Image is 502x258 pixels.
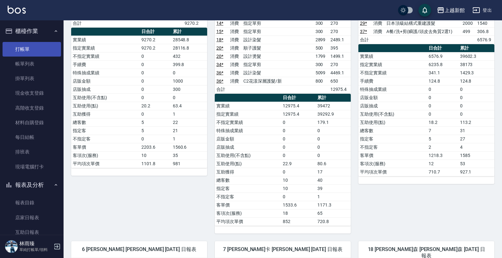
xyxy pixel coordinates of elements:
td: 0 [171,69,207,77]
td: 實業績 [358,52,427,60]
td: 設計染髮 [242,69,314,77]
td: 18 [281,209,316,217]
td: 消費 [228,19,242,27]
td: 消費 [228,69,242,77]
td: 17 [316,168,351,176]
td: 927.1 [458,168,494,176]
td: 0 [458,93,494,102]
td: 指定實業績 [215,110,281,118]
td: 特殊抽成業績 [215,126,281,135]
td: 平均項次單價 [358,168,427,176]
td: 9270.2 [140,44,171,52]
td: 不指定客 [71,135,140,143]
td: 1560.6 [171,143,207,151]
td: 432 [171,52,207,60]
a: 打帳單 [3,42,61,57]
th: 累計 [171,28,207,36]
td: 981 [171,160,207,168]
td: 0 [140,85,171,93]
td: 179.1 [316,118,351,126]
td: 80.6 [316,160,351,168]
td: 10 [140,151,171,160]
td: 0 [281,118,316,126]
a: 店家日報表 [3,210,61,225]
td: 38173 [458,60,494,69]
td: 0 [140,52,171,60]
td: 1218.3 [427,151,458,160]
td: 39472 [316,102,351,110]
img: Logo [8,6,26,14]
a: 每日結帳 [3,130,61,145]
td: 實業績 [71,36,140,44]
table: a dense table [215,94,351,226]
table: a dense table [71,28,207,168]
button: save [418,4,431,17]
td: 499 [461,27,476,36]
td: 12975.4 [329,85,351,93]
td: 4 [458,143,494,151]
td: 12 [427,160,458,168]
td: 指定客 [71,126,140,135]
td: 300 [314,60,329,69]
td: 指定單剪 [242,27,314,36]
td: 客單價 [215,201,281,209]
td: 39292.9 [316,110,351,118]
td: 53 [458,160,494,168]
td: 客項次(服務) [71,151,140,160]
td: 270 [329,27,351,36]
td: 124.8 [458,77,494,85]
td: 特殊抽成業績 [71,69,140,77]
td: 650 [329,77,351,85]
td: 852 [281,217,316,226]
td: 40 [316,176,351,184]
td: 2489.1 [329,36,351,44]
button: 櫃檯作業 [3,23,61,39]
a: 現金收支登錄 [3,86,61,100]
button: 登出 [470,4,494,16]
a: 帳單列表 [3,57,61,71]
td: 0 [281,193,316,201]
td: 35 [171,151,207,160]
td: 不指定實業績 [358,69,427,77]
a: 掛單列表 [3,71,61,86]
td: 22.9 [281,160,316,168]
a: 高階收支登錄 [3,101,61,115]
td: 39 [316,184,351,193]
td: 270 [329,19,351,27]
td: 店販金額 [358,93,427,102]
td: 平均項次單價 [215,217,281,226]
th: 日合計 [281,94,316,102]
td: 客單價 [358,151,427,160]
td: 0 [458,102,494,110]
td: 0 [281,135,316,143]
td: 設計燙髮 [242,52,314,60]
span: 6 [PERSON_NAME] [PERSON_NAME] [DATE] 日報表 [79,246,200,253]
img: Person [5,240,18,253]
td: 306.8 [476,27,494,36]
th: 累計 [458,44,494,52]
td: 124.8 [427,77,458,85]
a: 排班表 [3,145,61,159]
td: 消費 [372,27,385,36]
td: 設計染髮 [242,36,314,44]
p: 單純打帳單/領料 [19,247,52,253]
td: 店販抽成 [215,143,281,151]
td: 互助使用(不含點) [71,93,140,102]
a: 現場電腦打卡 [3,160,61,174]
td: 指定客 [358,135,427,143]
td: 特殊抽成業績 [358,85,427,93]
td: 22 [171,118,207,126]
td: 5 [140,126,171,135]
td: 1533.6 [281,201,316,209]
h5: 林雨臻 [19,241,52,247]
td: 互助使用(點) [215,160,281,168]
td: 手續費 [71,60,140,69]
td: 10 [281,176,316,184]
td: 1 [171,110,207,118]
td: 6235.8 [427,60,458,69]
td: 21 [171,126,207,135]
td: 指定單剪 [242,19,314,27]
td: 互助使用(點) [358,118,427,126]
td: 9270.2 [140,36,171,44]
td: 客單價 [71,143,140,151]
